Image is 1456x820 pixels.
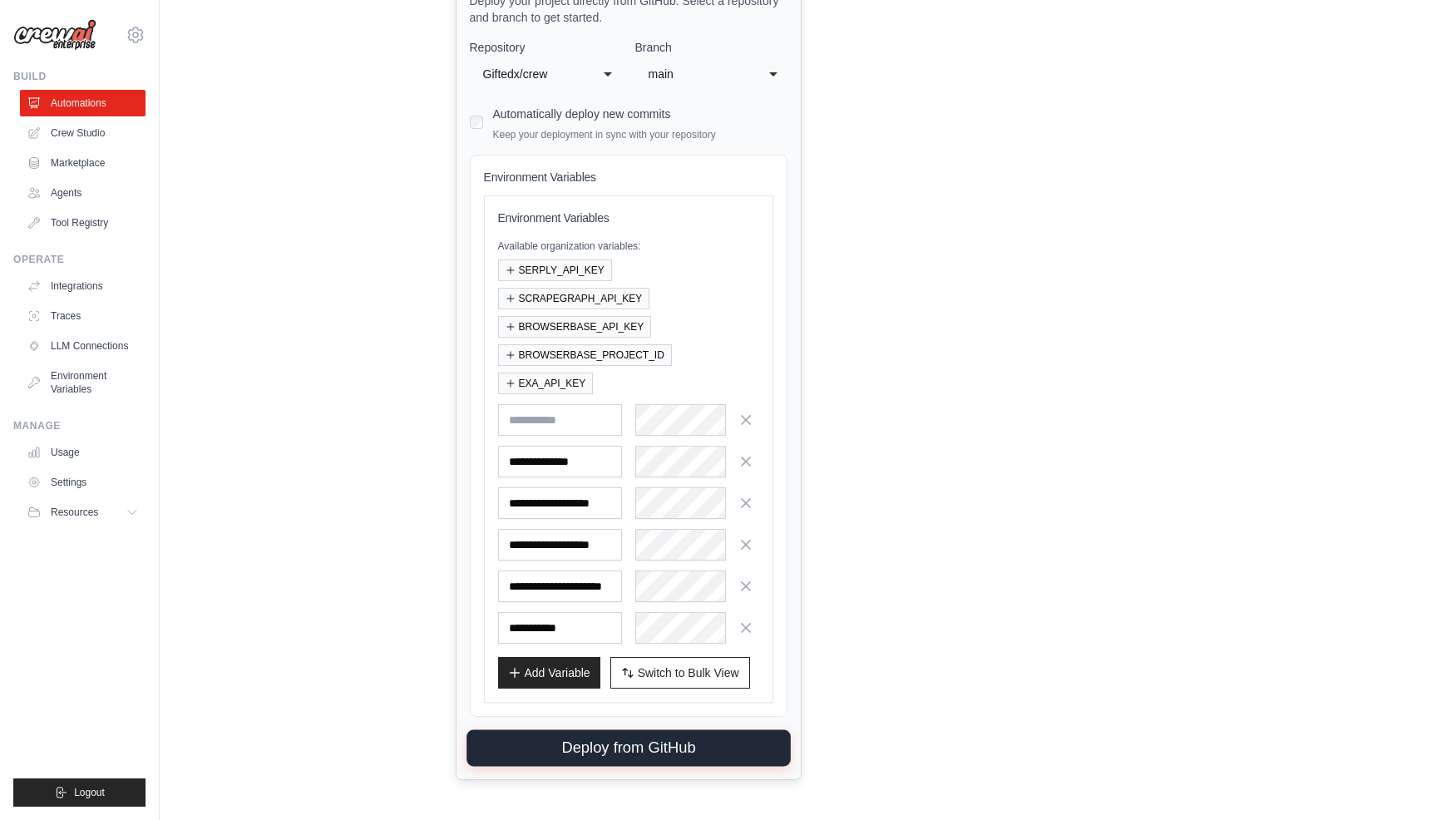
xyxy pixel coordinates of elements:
a: LLM Connections [20,333,146,359]
button: Add Variable [498,657,600,689]
div: Operate [13,253,146,266]
a: Marketplace [20,150,146,176]
h4: Environment Variables [484,169,773,185]
div: Manage [13,419,146,432]
a: Crew Studio [20,120,146,146]
button: Deploy from GitHub [466,730,791,767]
a: Traces [20,303,146,329]
button: Logout [13,778,146,807]
span: Logout [74,786,105,799]
label: Automatically deploy new commits [493,107,671,121]
label: Branch [635,39,787,56]
span: Resources [51,506,98,519]
div: Build [13,70,146,83]
div: main [649,64,741,84]
button: Switch to Bulk View [610,657,750,689]
a: Integrations [20,273,146,299]
button: Resources [20,499,146,526]
img: Logo [13,19,96,51]
a: Tool Registry [20,210,146,236]
h3: Environment Variables [498,210,759,226]
button: SCRAPEGRAPH_API_KEY [498,288,650,309]
div: Giftedx/crew [483,64,575,84]
label: Repository [470,39,622,56]
button: BROWSERBASE_API_KEY [498,316,652,338]
a: Automations [20,90,146,116]
p: Available organization variables: [498,240,759,253]
a: Agents [20,180,146,206]
button: BROWSERBASE_PROJECT_ID [498,344,672,366]
a: Settings [20,469,146,496]
button: EXA_API_KEY [498,373,594,394]
button: SERPLY_API_KEY [498,259,612,281]
a: Usage [20,439,146,466]
a: Environment Variables [20,363,146,403]
p: Keep your deployment in sync with your repository [493,128,716,141]
span: Switch to Bulk View [638,664,739,681]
